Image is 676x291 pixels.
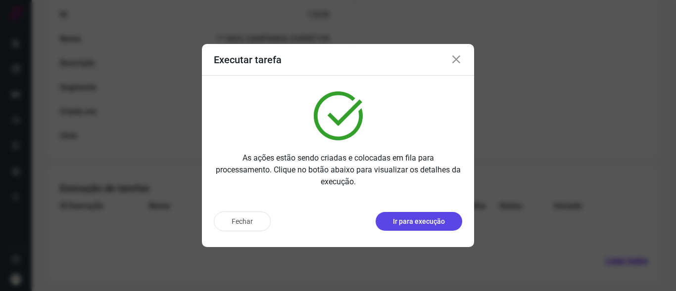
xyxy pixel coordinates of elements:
img: verified.svg [314,91,363,140]
p: Ir para execução [393,216,445,227]
button: Fechar [214,211,271,231]
p: As ações estão sendo criadas e colocadas em fila para processamento. Clique no botão abaixo para ... [214,152,462,188]
button: Ir para execução [376,212,462,231]
h3: Executar tarefa [214,54,282,66]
